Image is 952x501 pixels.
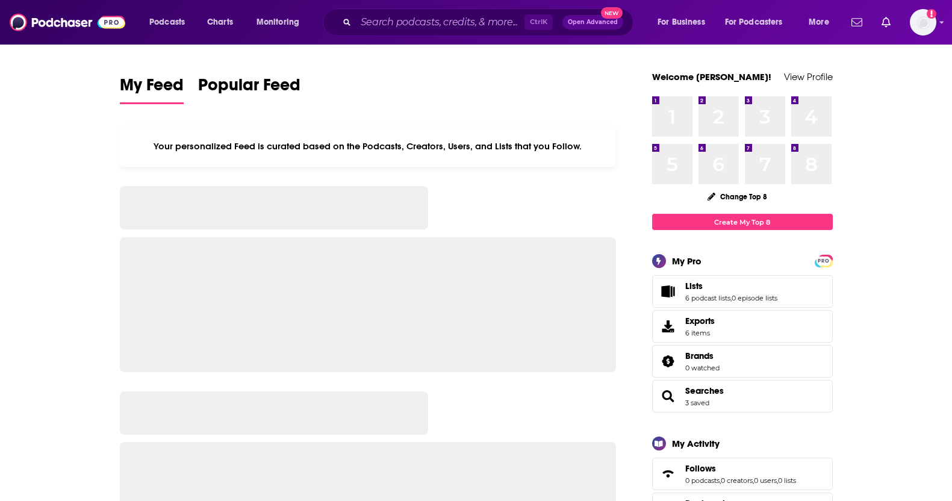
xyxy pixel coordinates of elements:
a: 3 saved [685,399,709,407]
img: Podchaser - Follow, Share and Rate Podcasts [10,11,125,34]
span: More [809,14,829,31]
div: My Activity [672,438,720,449]
button: Show profile menu [910,9,936,36]
a: Searches [656,388,680,405]
button: open menu [717,13,800,32]
span: Exports [685,316,715,326]
a: Exports [652,310,833,343]
a: Follows [685,463,796,474]
a: My Feed [120,75,184,104]
img: User Profile [910,9,936,36]
a: Searches [685,385,724,396]
a: Welcome [PERSON_NAME]! [652,71,771,82]
a: Show notifications dropdown [877,12,895,33]
a: 0 episode lists [732,294,777,302]
button: Change Top 8 [700,189,775,204]
div: My Pro [672,255,702,267]
a: Follows [656,465,680,482]
span: Charts [207,14,233,31]
span: Lists [685,281,703,291]
div: Your personalized Feed is curated based on the Podcasts, Creators, Users, and Lists that you Follow. [120,126,617,167]
span: Open Advanced [568,19,618,25]
span: For Podcasters [725,14,783,31]
span: Podcasts [149,14,185,31]
svg: Add a profile image [927,9,936,19]
input: Search podcasts, credits, & more... [356,13,524,32]
a: Show notifications dropdown [847,12,867,33]
a: 0 users [754,476,777,485]
a: 0 creators [721,476,753,485]
button: open menu [800,13,844,32]
span: , [720,476,721,485]
span: , [730,294,732,302]
span: , [753,476,754,485]
a: Lists [656,283,680,300]
span: For Business [658,14,705,31]
a: 0 lists [778,476,796,485]
a: PRO [817,256,831,265]
span: Popular Feed [198,75,300,102]
span: Searches [652,380,833,412]
span: Brands [685,350,714,361]
span: Ctrl K [524,14,553,30]
button: Open AdvancedNew [562,15,623,30]
a: Popular Feed [198,75,300,104]
a: 0 watched [685,364,720,372]
a: 0 podcasts [685,476,720,485]
span: 6 items [685,329,715,337]
span: Follows [685,463,716,474]
div: Search podcasts, credits, & more... [334,8,645,36]
span: Lists [652,275,833,308]
span: Exports [656,318,680,335]
a: Charts [199,13,240,32]
button: open menu [141,13,201,32]
span: Monitoring [257,14,299,31]
a: Create My Top 8 [652,214,833,230]
span: My Feed [120,75,184,102]
button: open menu [248,13,315,32]
a: Brands [685,350,720,361]
button: open menu [649,13,720,32]
a: Lists [685,281,777,291]
span: , [777,476,778,485]
a: View Profile [784,71,833,82]
span: Follows [652,458,833,490]
span: Brands [652,345,833,378]
a: Brands [656,353,680,370]
span: Logged in as hjones [910,9,936,36]
span: New [601,7,623,19]
a: 6 podcast lists [685,294,730,302]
